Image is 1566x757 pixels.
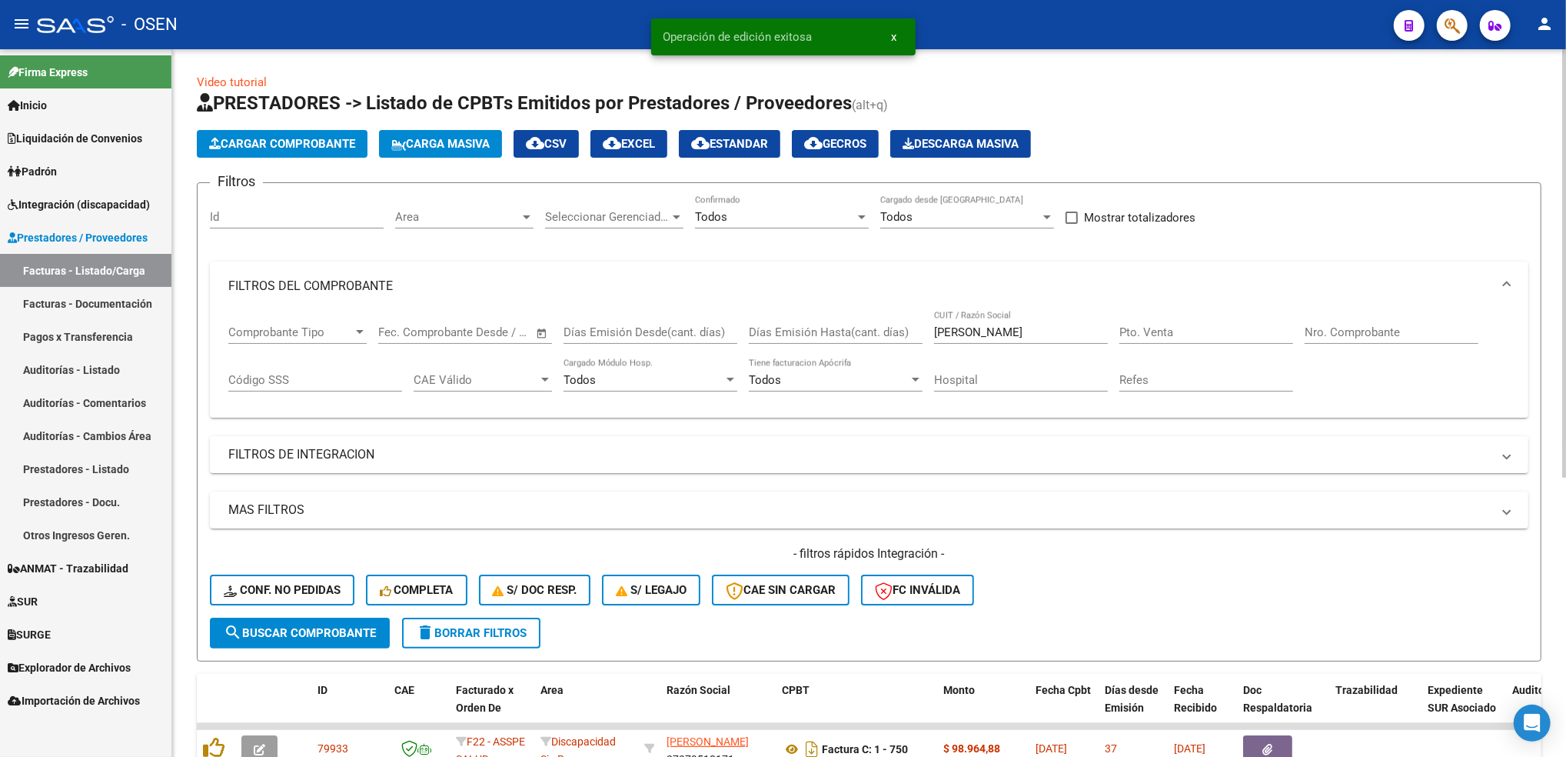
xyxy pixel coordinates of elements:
[875,583,960,597] span: FC Inválida
[228,446,1491,463] mat-panel-title: FILTROS DE INTEGRACION
[1428,684,1496,714] span: Expediente SUR Asociado
[1335,684,1398,696] span: Trazabilidad
[12,15,31,33] mat-icon: menu
[8,130,142,147] span: Liquidación de Convenios
[197,130,367,158] button: Cargar Comprobante
[1105,684,1159,714] span: Días desde Emisión
[228,278,1491,295] mat-panel-title: FILTROS DEL COMPROBANTE
[890,130,1031,158] button: Descarga Masiva
[493,583,577,597] span: S/ Doc Resp.
[603,137,655,151] span: EXCEL
[792,130,879,158] button: Gecros
[1174,684,1217,714] span: Fecha Recibido
[8,560,128,577] span: ANMAT - Trazabilidad
[782,684,810,696] span: CPBT
[8,593,38,610] span: SUR
[590,130,667,158] button: EXCEL
[1029,674,1099,742] datatable-header-cell: Fecha Cpbt
[526,134,544,152] mat-icon: cloud_download
[526,137,567,151] span: CSV
[1099,674,1168,742] datatable-header-cell: Días desde Emisión
[318,742,348,755] span: 79933
[663,29,813,45] span: Operación de edición exitosa
[379,130,502,158] button: Carga Masiva
[691,134,710,152] mat-icon: cloud_download
[210,436,1528,473] mat-expansion-panel-header: FILTROS DE INTEGRACION
[391,137,490,151] span: Carga Masiva
[1421,674,1506,742] datatable-header-cell: Expediente SUR Asociado
[224,626,376,640] span: Buscar Comprobante
[804,134,823,152] mat-icon: cloud_download
[679,130,780,158] button: Estandar
[616,583,687,597] span: S/ legajo
[695,210,727,224] span: Todos
[564,373,596,387] span: Todos
[749,373,781,387] span: Todos
[395,210,520,224] span: Area
[456,684,514,714] span: Facturado x Orden De
[879,23,909,51] button: x
[1237,674,1329,742] datatable-header-cell: Doc Respaldatoria
[861,575,974,605] button: FC Inválida
[691,137,768,151] span: Estandar
[667,735,749,748] span: [PERSON_NAME]
[8,64,88,81] span: Firma Express
[660,674,776,742] datatable-header-cell: Razón Social
[8,692,140,709] span: Importación de Archivos
[1168,674,1237,742] datatable-header-cell: Fecha Recibido
[943,742,1000,755] strong: $ 98.964,88
[388,674,450,742] datatable-header-cell: CAE
[822,743,908,755] strong: Factura C: 1 - 750
[8,229,148,246] span: Prestadores / Proveedores
[197,92,852,114] span: PRESTADORES -> Listado de CPBTs Emitidos por Prestadores / Proveedores
[416,626,527,640] span: Borrar Filtros
[602,575,700,605] button: S/ legajo
[1174,742,1205,755] span: [DATE]
[210,171,263,192] h3: Filtros
[318,684,327,696] span: ID
[852,98,888,112] span: (alt+q)
[712,575,849,605] button: CAE SIN CARGAR
[210,492,1528,529] mat-expansion-panel-header: MAS FILTROS
[1084,208,1195,227] span: Mostrar totalizadores
[903,137,1019,151] span: Descarga Masiva
[311,674,388,742] datatable-header-cell: ID
[121,8,178,42] span: - OSEN
[1036,684,1091,696] span: Fecha Cpbt
[210,545,1528,562] h4: - filtros rápidos Integración -
[603,134,621,152] mat-icon: cloud_download
[776,674,937,742] datatable-header-cell: CPBT
[210,618,390,649] button: Buscar Comprobante
[880,210,913,224] span: Todos
[224,583,341,597] span: Conf. no pedidas
[8,97,47,114] span: Inicio
[402,618,540,649] button: Borrar Filtros
[414,373,538,387] span: CAE Válido
[228,325,353,339] span: Comprobante Tipo
[394,684,414,696] span: CAE
[890,130,1031,158] app-download-masive: Descarga masiva de comprobantes (adjuntos)
[224,623,242,642] mat-icon: search
[450,674,534,742] datatable-header-cell: Facturado x Orden De
[943,684,975,696] span: Monto
[479,575,591,605] button: S/ Doc Resp.
[1514,705,1551,742] div: Open Intercom Messenger
[8,659,131,676] span: Explorador de Archivos
[1535,15,1554,33] mat-icon: person
[210,575,354,605] button: Conf. no pedidas
[380,583,454,597] span: Completa
[1512,684,1558,696] span: Auditoria
[545,210,670,224] span: Seleccionar Gerenciador
[937,674,1029,742] datatable-header-cell: Monto
[1036,742,1067,755] span: [DATE]
[540,684,564,696] span: Area
[667,684,730,696] span: Razón Social
[416,623,434,642] mat-icon: delete
[1105,742,1117,755] span: 37
[209,137,355,151] span: Cargar Comprobante
[210,311,1528,419] div: FILTROS DEL COMPROBANTE
[366,575,467,605] button: Completa
[514,130,579,158] button: CSV
[534,325,551,342] button: Open calendar
[454,325,529,339] input: Fecha fin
